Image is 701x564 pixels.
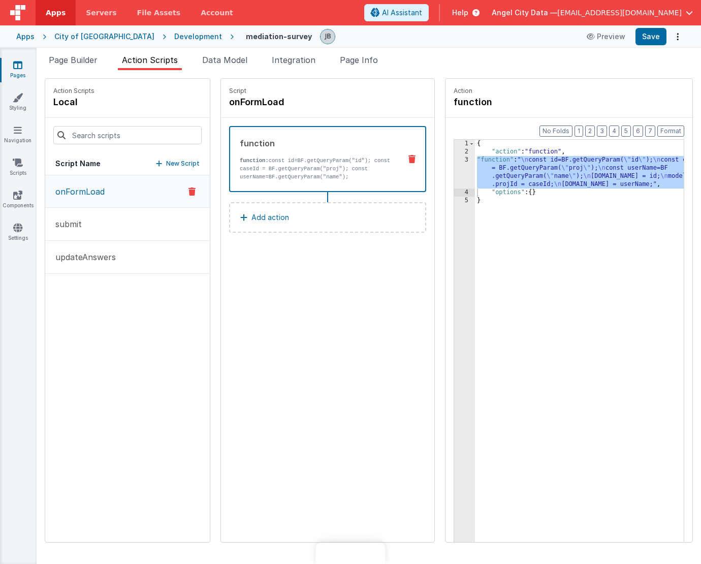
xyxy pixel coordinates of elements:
[382,8,422,18] span: AI Assistant
[46,8,66,18] span: Apps
[454,189,475,197] div: 4
[53,95,94,109] h4: local
[240,158,269,164] strong: function:
[454,148,475,156] div: 2
[49,251,116,263] p: updateAnswers
[454,87,684,95] p: Action
[492,8,557,18] span: Angel City Data —
[55,159,101,169] h5: Script Name
[597,126,607,137] button: 3
[229,95,381,109] h4: onFormLoad
[240,137,393,149] div: function
[49,218,82,230] p: submit
[585,126,595,137] button: 2
[321,29,335,44] img: 9990944320bbc1bcb8cfbc08cd9c0949
[635,28,666,45] button: Save
[340,55,378,65] span: Page Info
[657,126,684,137] button: Format
[581,28,631,45] button: Preview
[251,211,289,224] p: Add action
[53,126,202,144] input: Search scripts
[45,241,210,274] button: updateAnswers
[137,8,181,18] span: File Assets
[454,140,475,148] div: 1
[454,197,475,205] div: 5
[645,126,655,137] button: 7
[609,126,619,137] button: 4
[54,32,154,42] div: City of [GEOGRAPHIC_DATA]
[452,8,468,18] span: Help
[557,8,682,18] span: [EMAIL_ADDRESS][DOMAIN_NAME]
[539,126,572,137] button: No Folds
[454,156,475,189] div: 3
[45,208,210,241] button: submit
[671,29,685,44] button: Options
[316,543,386,564] iframe: Marker.io feedback button
[45,175,210,208] button: onFormLoad
[16,32,35,42] div: Apps
[49,55,98,65] span: Page Builder
[272,55,315,65] span: Integration
[621,126,631,137] button: 5
[156,159,200,169] button: New Script
[364,4,429,21] button: AI Assistant
[229,202,426,233] button: Add action
[122,55,178,65] span: Action Scripts
[492,8,693,18] button: Angel City Data — [EMAIL_ADDRESS][DOMAIN_NAME]
[229,87,426,95] p: Script
[240,156,393,197] p: const id=BF.getQueryParam("id"); const caseId = BF.getQueryParam("proj"); const userName=BF.getQu...
[49,185,105,198] p: onFormLoad
[166,159,200,169] p: New Script
[53,87,94,95] p: Action Scripts
[202,55,247,65] span: Data Model
[86,8,116,18] span: Servers
[633,126,643,137] button: 6
[174,32,222,42] div: Development
[454,95,606,109] h4: function
[246,33,312,40] h4: mediation-survey
[575,126,583,137] button: 1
